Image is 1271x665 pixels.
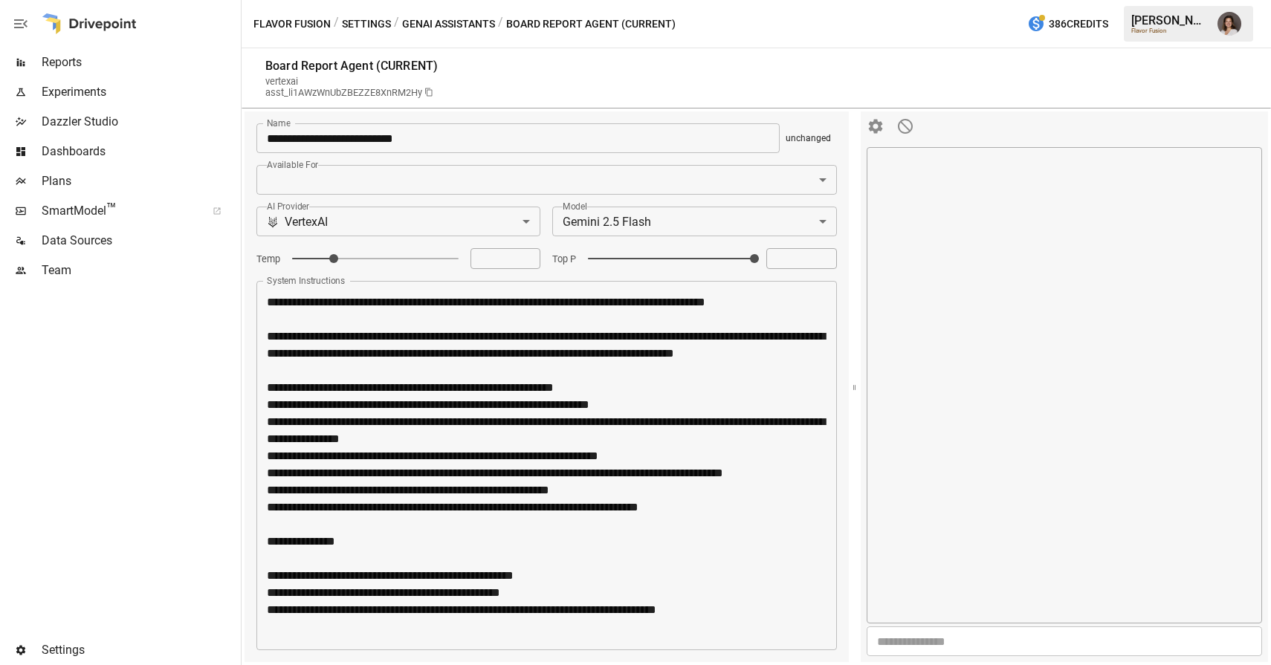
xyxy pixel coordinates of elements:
[552,253,576,265] div: Top P
[106,200,117,218] span: ™
[563,200,587,213] label: Model
[285,213,328,230] div: VertexAI
[265,76,298,87] span: vertexai
[42,143,238,160] span: Dashboards
[1131,27,1209,34] div: Flavor Fusion
[498,15,503,33] div: /
[267,200,309,213] label: AI Provider
[1049,15,1108,33] span: 386 Credits
[42,53,238,71] span: Reports
[334,15,339,33] div: /
[267,216,279,228] img: vertexai
[42,113,238,131] span: Dazzler Studio
[267,117,291,129] label: Name
[42,232,238,250] span: Data Sources
[42,641,238,659] span: Settings
[1131,13,1209,27] div: [PERSON_NAME]
[42,262,238,279] span: Team
[42,172,238,190] span: Plans
[342,15,391,33] button: Settings
[1209,3,1250,45] button: Franziska Ibscher
[267,158,318,171] label: Available For
[42,202,196,220] span: SmartModel
[253,15,331,33] button: Flavor Fusion
[265,87,422,98] div: asst_li1AWzWnUbZBEZZE8XnRM2Hy
[42,83,238,101] span: Experiments
[265,59,438,73] div: Board Report Agent (CURRENT)
[402,15,495,33] button: GenAI Assistants
[552,207,836,236] div: Gemini 2.5 Flash
[1217,12,1241,36] img: Franziska Ibscher
[256,253,280,265] div: Temp
[1021,10,1114,38] button: 386Credits
[394,15,399,33] div: /
[267,274,345,287] label: System Instructions
[781,125,835,151] div: unchanged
